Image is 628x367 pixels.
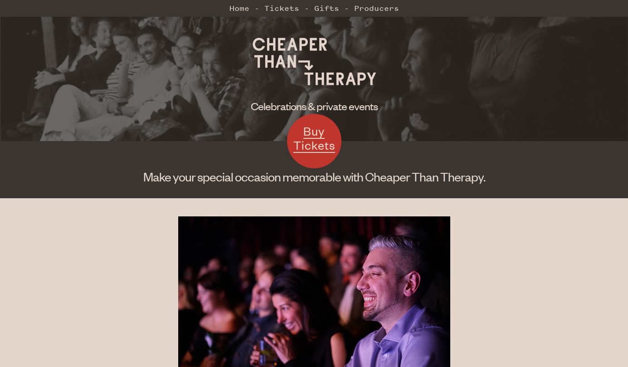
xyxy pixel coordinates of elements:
img: Cheaper Than Therapy [246,27,382,95]
span: Buy Tickets [293,123,335,153]
a: Buy Tickets [287,114,341,168]
h1: Make your special occasion memorable with Cheaper Than Therapy. [94,168,534,185]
